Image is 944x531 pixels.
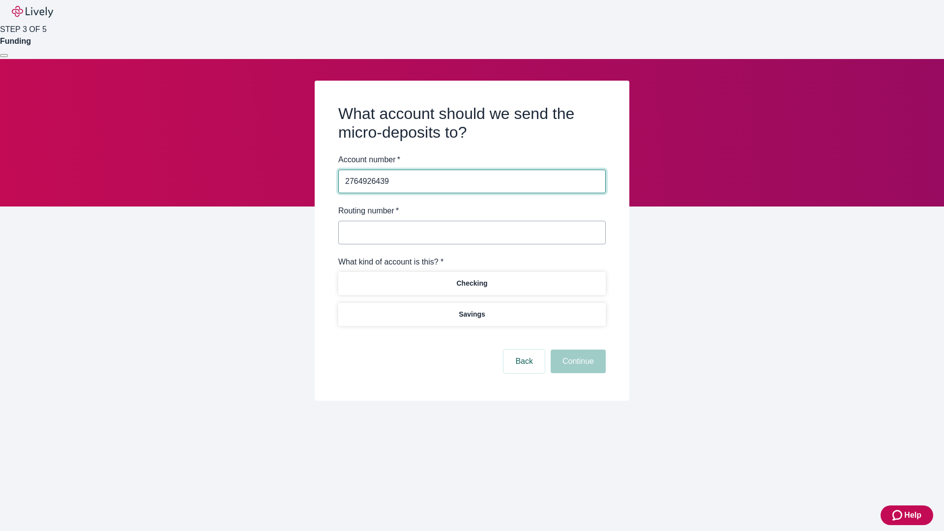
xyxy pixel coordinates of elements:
[459,309,485,320] p: Savings
[456,278,487,289] p: Checking
[338,272,606,295] button: Checking
[892,509,904,521] svg: Zendesk support icon
[338,303,606,326] button: Savings
[338,205,399,217] label: Routing number
[338,154,400,166] label: Account number
[338,104,606,142] h2: What account should we send the micro-deposits to?
[904,509,921,521] span: Help
[338,256,443,268] label: What kind of account is this? *
[503,350,545,373] button: Back
[12,6,53,18] img: Lively
[881,505,933,525] button: Zendesk support iconHelp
